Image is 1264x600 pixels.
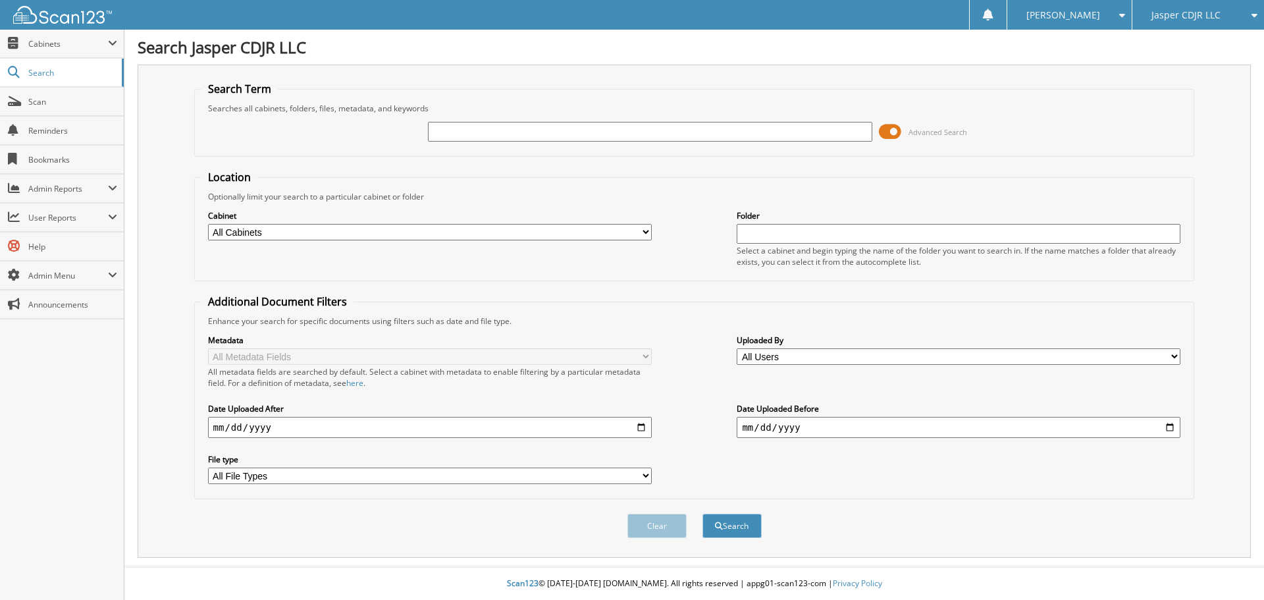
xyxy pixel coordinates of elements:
[737,335,1180,346] label: Uploaded By
[833,578,882,589] a: Privacy Policy
[201,170,257,184] legend: Location
[208,335,652,346] label: Metadata
[28,212,108,223] span: User Reports
[737,245,1180,267] div: Select a cabinet and begin typing the name of the folder you want to search in. If the name match...
[28,154,117,165] span: Bookmarks
[1026,11,1100,19] span: [PERSON_NAME]
[208,403,652,414] label: Date Uploaded After
[201,191,1188,202] div: Optionally limit your search to a particular cabinet or folder
[28,270,108,281] span: Admin Menu
[201,103,1188,114] div: Searches all cabinets, folders, files, metadata, and keywords
[201,315,1188,327] div: Enhance your search for specific documents using filters such as date and file type.
[737,403,1180,414] label: Date Uploaded Before
[28,67,115,78] span: Search
[138,36,1251,58] h1: Search Jasper CDJR LLC
[201,294,354,309] legend: Additional Document Filters
[737,210,1180,221] label: Folder
[507,578,539,589] span: Scan123
[28,299,117,310] span: Announcements
[201,82,278,96] legend: Search Term
[208,210,652,221] label: Cabinet
[28,96,117,107] span: Scan
[208,454,652,465] label: File type
[28,183,108,194] span: Admin Reports
[28,38,108,49] span: Cabinets
[1151,11,1221,19] span: Jasper CDJR LLC
[28,241,117,252] span: Help
[908,127,967,137] span: Advanced Search
[124,568,1264,600] div: © [DATE]-[DATE] [DOMAIN_NAME]. All rights reserved | appg01-scan123-com |
[208,366,652,389] div: All metadata fields are searched by default. Select a cabinet with metadata to enable filtering b...
[13,6,112,24] img: scan123-logo-white.svg
[737,417,1180,438] input: end
[208,417,652,438] input: start
[702,514,762,538] button: Search
[627,514,687,538] button: Clear
[28,125,117,136] span: Reminders
[346,377,363,389] a: here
